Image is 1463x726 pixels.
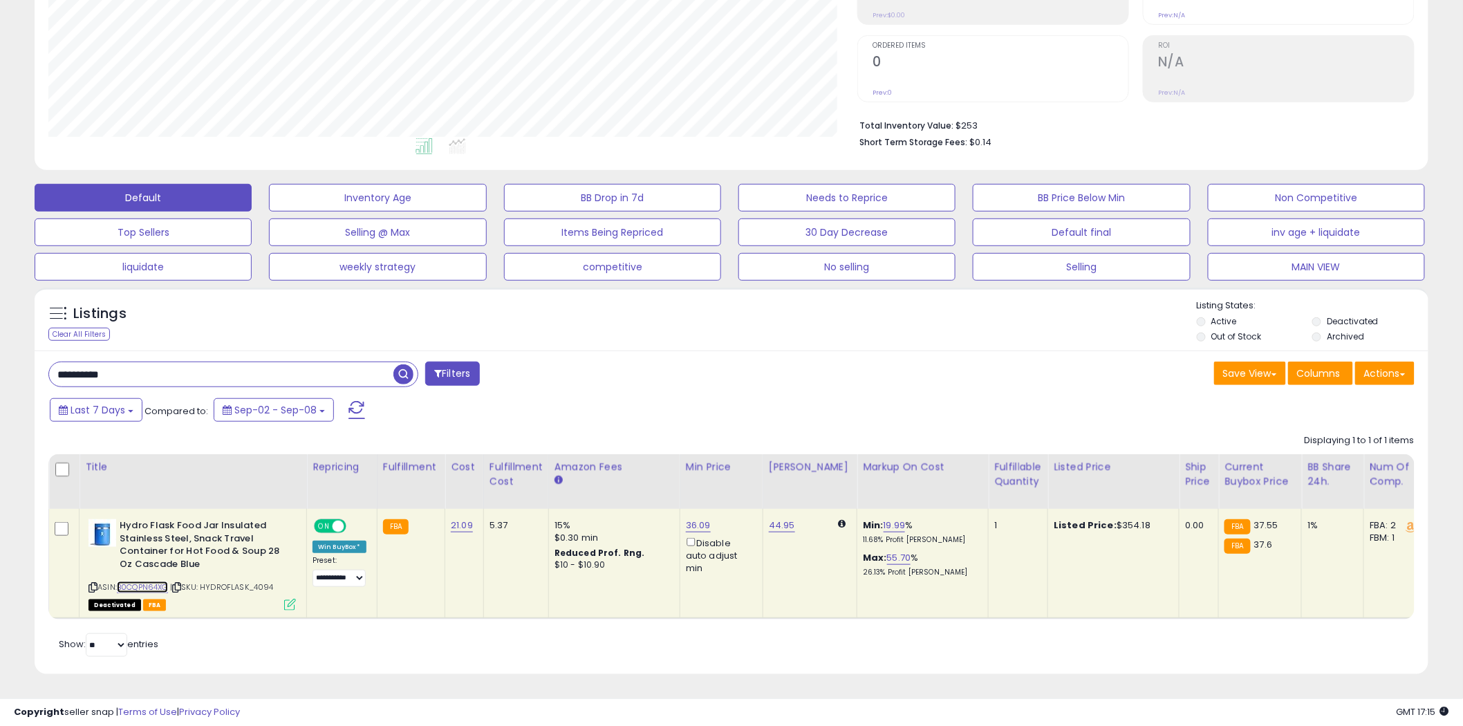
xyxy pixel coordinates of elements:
[451,460,478,474] div: Cost
[859,120,953,131] b: Total Inventory Value:
[863,535,978,545] p: 11.68% Profit [PERSON_NAME]
[1370,532,1415,544] div: FBM: 1
[994,519,1037,532] div: 1
[35,253,252,281] button: liquidate
[555,460,674,474] div: Amazon Fees
[490,460,543,489] div: Fulfillment Cost
[35,218,252,246] button: Top Sellers
[118,705,177,718] a: Terms of Use
[839,519,846,528] i: Calculated using Dynamic Max Price.
[88,519,116,547] img: 311FYPTU+GL._SL40_.jpg
[85,460,301,474] div: Title
[504,218,721,246] button: Items Being Repriced
[769,519,795,532] a: 44.95
[1224,519,1250,534] small: FBA
[555,474,563,487] small: Amazon Fees.
[969,136,991,149] span: $0.14
[769,460,851,474] div: [PERSON_NAME]
[143,599,167,611] span: FBA
[738,253,956,281] button: No selling
[1185,460,1213,489] div: Ship Price
[555,519,669,532] div: 15%
[1158,11,1185,19] small: Prev: N/A
[1054,519,1168,532] div: $354.18
[313,460,371,474] div: Repricing
[383,460,439,474] div: Fulfillment
[686,535,752,575] div: Disable auto adjust min
[859,116,1404,133] li: $253
[873,54,1128,73] h2: 0
[686,519,711,532] a: 36.09
[1158,54,1414,73] h2: N/A
[451,519,473,532] a: 21.09
[313,556,366,587] div: Preset:
[269,184,486,212] button: Inventory Age
[1254,538,1273,551] span: 37.6
[383,519,409,534] small: FBA
[1307,460,1358,489] div: BB Share 24h.
[145,404,208,418] span: Compared to:
[1297,366,1341,380] span: Columns
[88,599,141,611] span: All listings that are unavailable for purchase on Amazon for any reason other than out-of-stock
[120,519,288,574] b: Hydro Flask Food Jar Insulated Stainless Steel, Snack Travel Container for Hot Food & Soup 28 Oz ...
[35,184,252,212] button: Default
[1397,705,1449,718] span: 2025-09-16 17:15 GMT
[1158,89,1185,97] small: Prev: N/A
[859,136,967,148] b: Short Term Storage Fees:
[1370,460,1420,489] div: Num of Comp.
[1197,299,1428,313] p: Listing States:
[863,519,884,532] b: Min:
[863,552,978,577] div: %
[1158,42,1414,50] span: ROI
[686,460,757,474] div: Min Price
[1208,218,1425,246] button: inv age + liquidate
[1254,519,1278,532] span: 37.55
[1214,362,1286,385] button: Save View
[1288,362,1353,385] button: Columns
[555,547,645,559] b: Reduced Prof. Rng.
[973,184,1190,212] button: BB Price Below Min
[863,568,978,577] p: 26.13% Profit [PERSON_NAME]
[1208,184,1425,212] button: Non Competitive
[313,541,366,553] div: Win BuyBox *
[1211,315,1237,327] label: Active
[179,705,240,718] a: Privacy Policy
[1307,519,1353,532] div: 1%
[71,403,125,417] span: Last 7 Days
[1054,519,1117,532] b: Listed Price:
[1327,331,1364,342] label: Archived
[344,521,366,532] span: OFF
[555,532,669,544] div: $0.30 min
[973,218,1190,246] button: Default final
[1208,253,1425,281] button: MAIN VIEW
[738,184,956,212] button: Needs to Reprice
[269,218,486,246] button: Selling @ Max
[1211,331,1262,342] label: Out of Stock
[555,559,669,571] div: $10 - $10.90
[504,253,721,281] button: competitive
[863,551,887,564] b: Max:
[117,581,168,593] a: B0CQPN64XG
[490,519,538,532] div: 5.37
[863,519,978,545] div: %
[1224,460,1296,489] div: Current Buybox Price
[50,398,142,422] button: Last 7 Days
[994,460,1042,489] div: Fulfillable Quantity
[315,521,333,532] span: ON
[214,398,334,422] button: Sep-02 - Sep-08
[269,253,486,281] button: weekly strategy
[1305,434,1415,447] div: Displaying 1 to 1 of 1 items
[1370,519,1415,532] div: FBA: 2
[59,637,158,651] span: Show: entries
[863,460,982,474] div: Markup on Cost
[48,328,110,341] div: Clear All Filters
[425,362,479,386] button: Filters
[170,581,274,593] span: | SKU: HYDROFLASK_4094
[1224,539,1250,554] small: FBA
[14,705,64,718] strong: Copyright
[738,218,956,246] button: 30 Day Decrease
[873,89,892,97] small: Prev: 0
[884,519,906,532] a: 19.99
[857,454,989,509] th: The percentage added to the cost of goods (COGS) that forms the calculator for Min & Max prices.
[973,253,1190,281] button: Selling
